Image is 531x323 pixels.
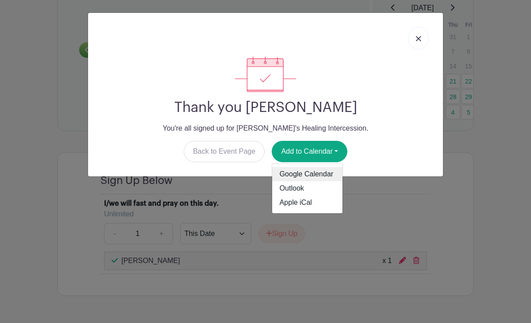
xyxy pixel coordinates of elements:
a: Google Calendar [272,167,342,181]
a: Apple iCal [272,195,342,210]
button: Add to Calendar [272,141,347,162]
img: close_button-5f87c8562297e5c2d7936805f587ecaba9071eb48480494691a3f1689db116b3.svg [416,36,421,41]
a: Back to Event Page [184,141,265,162]
img: signup_complete-c468d5dda3e2740ee63a24cb0ba0d3ce5d8a4ecd24259e683200fb1569d990c8.svg [235,56,296,92]
h2: Thank you [PERSON_NAME] [95,99,436,116]
p: You're all signed up for [PERSON_NAME]'s Healing Intercession. [95,123,436,134]
a: Outlook [272,181,342,195]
